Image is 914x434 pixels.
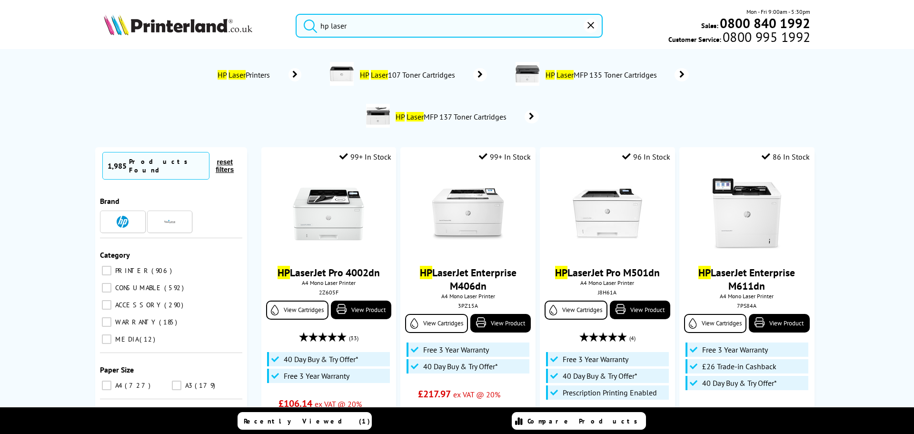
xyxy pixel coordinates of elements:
[104,14,252,35] img: Printerland Logo
[164,283,186,292] span: 592
[209,158,240,174] button: reset filters
[268,289,389,296] div: 2Z605F
[762,152,810,161] div: 86 In Stock
[749,314,809,333] a: View Product
[100,365,134,374] span: Paper Size
[330,62,354,86] img: 4ZB77A-department.jpg
[266,279,391,286] span: A4 Mono Laser Printer
[113,335,139,343] span: MEDIA
[278,266,290,279] mark: HP
[125,381,153,390] span: 727
[684,314,746,333] a: View Cartridges
[544,62,689,88] a: HP LaserMFP 135 Toner Cartridges
[563,354,628,364] span: Free 3 Year Warranty
[164,216,176,228] img: Navigator
[629,329,636,347] span: (4)
[218,70,227,80] mark: HP
[100,250,130,260] span: Category
[113,318,158,326] span: WARRANTY
[113,381,124,390] span: A4
[563,371,637,381] span: 40 Day Buy & Try Offer*
[183,381,194,390] span: A3
[698,266,711,279] mark: HP
[547,289,667,296] div: J8H61A
[684,293,809,300] span: A4 Mono Laser Printer
[293,178,364,250] img: HP-LaserJetPro-4002dn-Front-Small.jpg
[102,317,111,327] input: WARRANTY 185
[102,266,111,275] input: PRINTER 906
[358,62,487,88] a: HP Laser107 Toner Cartridges
[113,301,163,309] span: ACCESSORY
[668,32,810,44] span: Customer Service:
[216,70,274,80] span: Printers
[266,301,328,320] a: View Cartridges
[545,301,607,320] a: View Cartridges
[151,266,174,275] span: 906
[418,405,452,417] span: £261.56
[407,112,424,121] mark: Laser
[407,302,528,309] div: 3PZ15A
[733,406,780,416] span: ex VAT @ 20%
[113,266,150,275] span: PRINTER
[102,283,111,293] input: CONSUMABLE 592
[718,19,810,28] a: 0800 840 1992
[129,157,204,174] div: Products Found
[395,104,539,130] a: HP LaserMFP 137 Toner Cartridges
[366,104,390,128] img: 4ZB84A-conspage2.jpg
[686,302,807,309] div: 7PS84A
[296,14,603,38] input: Search product or br
[244,417,370,425] span: Recently Viewed (1)
[516,62,539,86] img: 4ZB82A-conspage.jpg
[470,314,531,333] a: View Product
[284,354,358,364] span: 40 Day Buy & Try Offer*
[563,388,657,397] span: Prescription Printing Enabled
[360,70,369,80] mark: HP
[238,412,372,430] a: Recently Viewed (1)
[555,266,567,279] mark: HP
[331,301,391,319] a: View Product
[423,345,489,354] span: Free 3 Year Warranty
[195,381,218,390] span: 179
[556,70,574,80] mark: Laser
[113,283,163,292] span: CONSUMABLE
[527,417,643,425] span: Compare Products
[395,112,510,121] span: MFP 137 Toner Cartridges
[104,14,284,37] a: Printerland Logo
[102,381,111,390] input: A4 727
[102,300,111,310] input: ACCESSORY 290
[278,397,312,410] span: £106.14
[159,318,179,326] span: 185
[622,152,670,161] div: 96 In Stock
[278,266,380,279] a: HPLaserJet Pro 4002dn
[117,216,129,228] img: HP
[423,362,498,371] span: 40 Day Buy & Try Offer*
[546,70,555,80] mark: HP
[545,279,670,286] span: A4 Mono Laser Printer
[216,68,301,81] a: HP LaserPrinters
[711,178,783,250] img: HP-M611dn-Front-Small.jpg
[698,266,795,293] a: HPLaserJet Enterprise M611dn
[454,407,477,416] span: inc VAT
[371,70,388,80] mark: Laser
[746,7,810,16] span: Mon - Fri 9:00am - 5:30pm
[702,345,768,354] span: Free 3 Year Warranty
[228,70,246,80] mark: Laser
[339,152,391,161] div: 99+ In Stock
[610,301,670,319] a: View Product
[284,371,349,381] span: Free 3 Year Warranty
[453,390,500,399] span: ex VAT @ 20%
[702,378,777,388] span: 40 Day Buy & Try Offer*
[108,161,127,171] span: 1,985
[100,196,119,206] span: Brand
[572,178,643,250] img: hp-m501dn-front-facing-small.jpg
[420,266,432,279] mark: HP
[172,381,181,390] input: A3 179
[405,314,467,333] a: View Cartridges
[405,293,530,300] span: A4 Mono Laser Printer
[102,334,111,344] input: MEDIA 12
[432,178,504,250] img: HP-M406dn-Front-Small.jpg
[358,70,459,80] span: 107 Toner Cartridges
[720,14,810,32] b: 0800 840 1992
[696,404,730,417] span: £482.59
[544,70,660,80] span: MFP 135 Toner Cartridges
